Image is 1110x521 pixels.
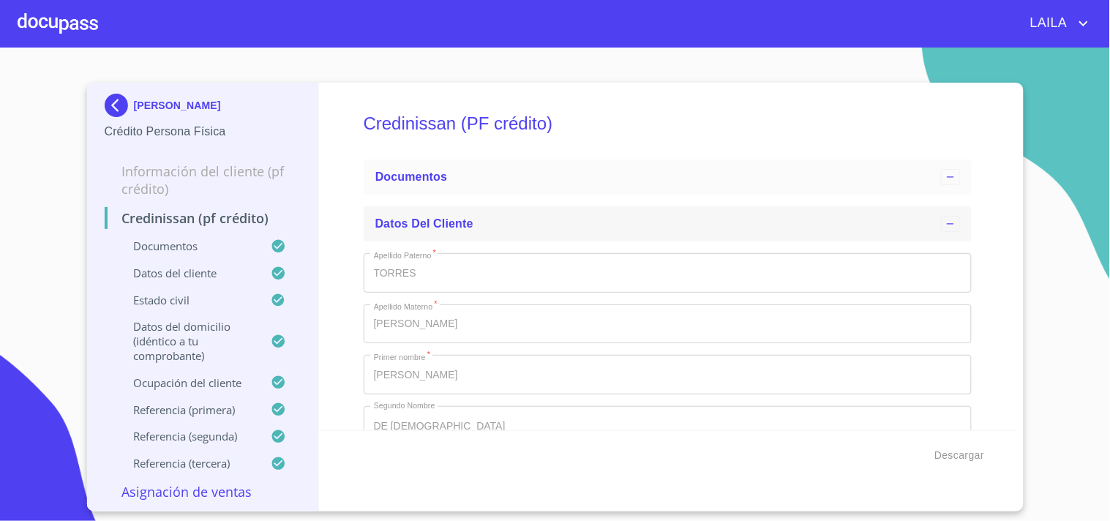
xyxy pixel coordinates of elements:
p: Credinissan (PF crédito) [105,209,301,227]
div: Datos del cliente [364,206,972,241]
p: Datos del domicilio (idéntico a tu comprobante) [105,319,271,363]
span: Descargar [934,446,984,465]
div: [PERSON_NAME] [105,94,301,123]
span: LAILA [1019,12,1075,35]
p: Estado civil [105,293,271,307]
p: Ocupación del Cliente [105,375,271,390]
p: Crédito Persona Física [105,123,301,140]
p: Documentos [105,239,271,253]
span: Datos del cliente [375,217,473,230]
img: Docupass spot blue [105,94,134,117]
span: Documentos [375,170,447,183]
h5: Credinissan (PF crédito) [364,94,972,154]
p: Información del cliente (PF crédito) [105,162,301,198]
p: [PERSON_NAME] [134,100,221,111]
button: Descargar [929,442,990,469]
p: Datos del cliente [105,266,271,280]
p: Referencia (tercera) [105,456,271,471]
div: Documentos [364,160,972,195]
p: Referencia (segunda) [105,429,271,443]
button: account of current user [1019,12,1092,35]
p: Referencia (primera) [105,402,271,417]
p: Asignación de Ventas [105,483,301,501]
